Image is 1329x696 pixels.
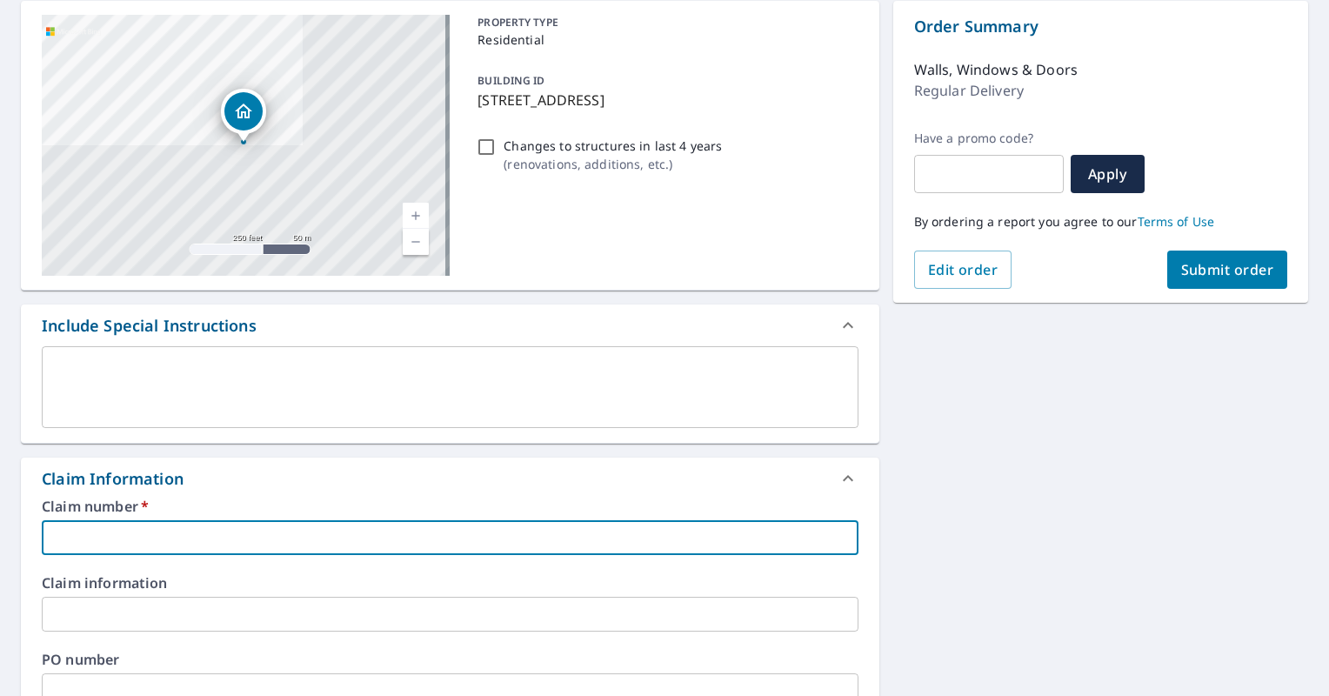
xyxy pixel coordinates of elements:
[914,130,1064,146] label: Have a promo code?
[478,15,851,30] p: PROPERTY TYPE
[914,59,1078,80] p: Walls, Windows & Doors
[928,260,998,279] span: Edit order
[914,80,1024,101] p: Regular Delivery
[1167,251,1288,289] button: Submit order
[42,314,257,338] div: Include Special Instructions
[478,73,544,88] p: BUILDING ID
[403,203,429,229] a: Current Level 17, Zoom In
[478,30,851,49] p: Residential
[42,576,858,590] label: Claim information
[42,467,184,491] div: Claim Information
[403,229,429,255] a: Current Level 17, Zoom Out
[42,499,858,513] label: Claim number
[914,214,1287,230] p: By ordering a report you agree to our
[504,137,722,155] p: Changes to structures in last 4 years
[914,251,1012,289] button: Edit order
[21,458,879,499] div: Claim Information
[1181,260,1274,279] span: Submit order
[1071,155,1145,193] button: Apply
[504,155,722,173] p: ( renovations, additions, etc. )
[221,89,266,143] div: Dropped pin, building 1, Residential property, 402 Erie Ave Carneys Point, NJ 08069
[21,304,879,346] div: Include Special Instructions
[42,652,858,666] label: PO number
[1085,164,1131,184] span: Apply
[914,15,1287,38] p: Order Summary
[1138,213,1215,230] a: Terms of Use
[478,90,851,110] p: [STREET_ADDRESS]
